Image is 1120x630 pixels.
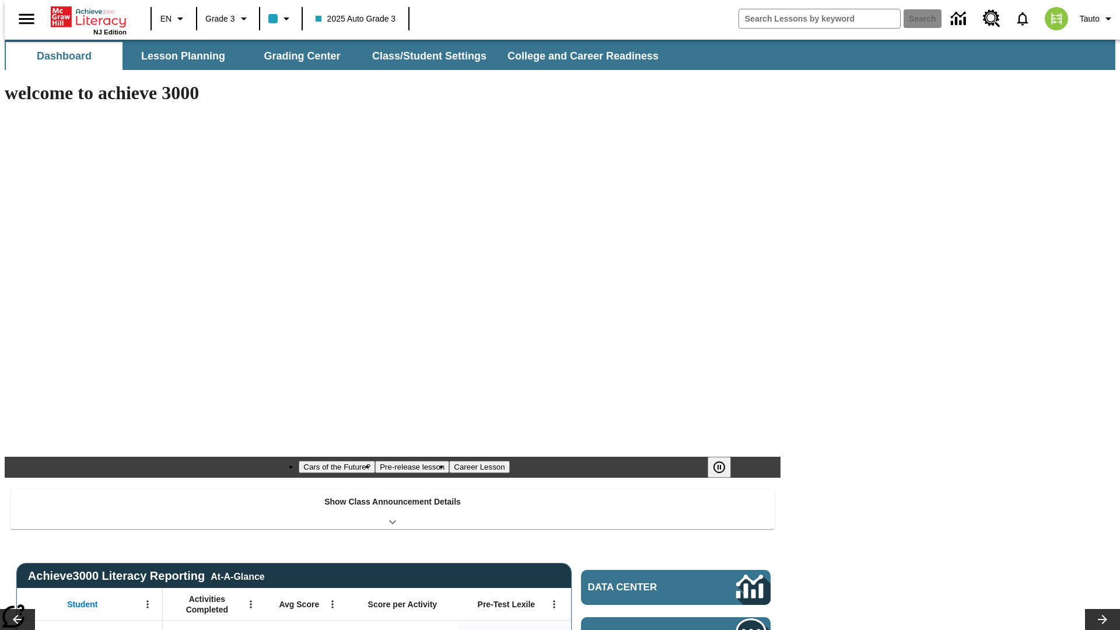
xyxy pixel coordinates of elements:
[169,594,246,615] span: Activities Completed
[316,13,396,25] span: 2025 Auto Grade 3
[279,599,319,610] span: Avg Score
[5,42,669,70] div: SubNavbar
[93,29,127,36] span: NJ Edition
[545,596,563,613] button: Open Menu
[976,3,1007,34] a: Resource Center, Will open in new tab
[205,13,235,25] span: Grade 3
[944,3,976,35] a: Data Center
[478,599,535,610] span: Pre-Test Lexile
[324,496,461,508] p: Show Class Announcement Details
[739,9,900,28] input: search field
[1085,609,1120,630] button: Lesson carousel, Next
[125,42,242,70] button: Lesson Planning
[51,5,127,29] a: Home
[9,2,44,36] button: Open side menu
[498,42,668,70] button: College and Career Readiness
[155,8,192,29] button: Language: EN, Select a language
[242,596,260,613] button: Open Menu
[160,13,171,25] span: EN
[588,582,697,593] span: Data Center
[211,569,264,582] div: At-A-Glance
[449,461,509,473] button: Slide 3 Career Lesson
[10,489,775,529] div: Show Class Announcement Details
[299,461,375,473] button: Slide 1 Cars of the Future?
[363,42,496,70] button: Class/Student Settings
[708,457,743,478] div: Pause
[51,4,127,36] div: Home
[1075,8,1120,29] button: Profile/Settings
[324,596,341,613] button: Open Menu
[368,599,437,610] span: Score per Activity
[5,40,1115,70] div: SubNavbar
[5,82,780,104] h1: welcome to achieve 3000
[1080,13,1100,25] span: Tauto
[139,596,156,613] button: Open Menu
[201,8,256,29] button: Grade: Grade 3, Select a grade
[244,42,360,70] button: Grading Center
[1045,7,1068,30] img: avatar image
[1007,3,1038,34] a: Notifications
[581,570,771,605] a: Data Center
[375,461,449,473] button: Slide 2 Pre-release lesson
[6,42,123,70] button: Dashboard
[264,8,298,29] button: Class color is light blue. Change class color
[1038,3,1075,34] button: Select a new avatar
[28,569,265,583] span: Achieve3000 Literacy Reporting
[67,599,97,610] span: Student
[708,457,731,478] button: Pause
